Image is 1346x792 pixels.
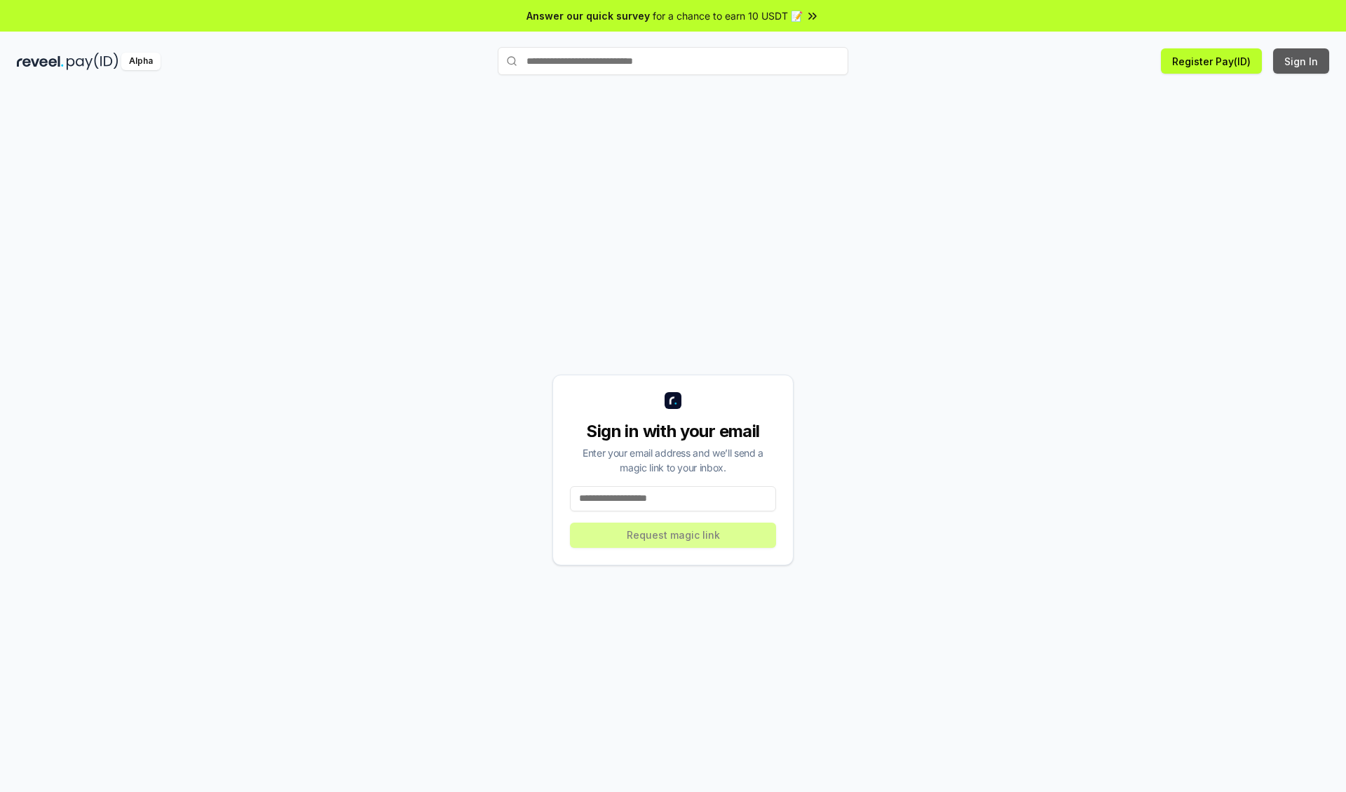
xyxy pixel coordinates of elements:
[665,392,681,409] img: logo_small
[1161,48,1262,74] button: Register Pay(ID)
[1273,48,1329,74] button: Sign In
[570,420,776,443] div: Sign in with your email
[67,53,118,70] img: pay_id
[570,445,776,475] div: Enter your email address and we’ll send a magic link to your inbox.
[121,53,161,70] div: Alpha
[653,8,803,23] span: for a chance to earn 10 USDT 📝
[17,53,64,70] img: reveel_dark
[526,8,650,23] span: Answer our quick survey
